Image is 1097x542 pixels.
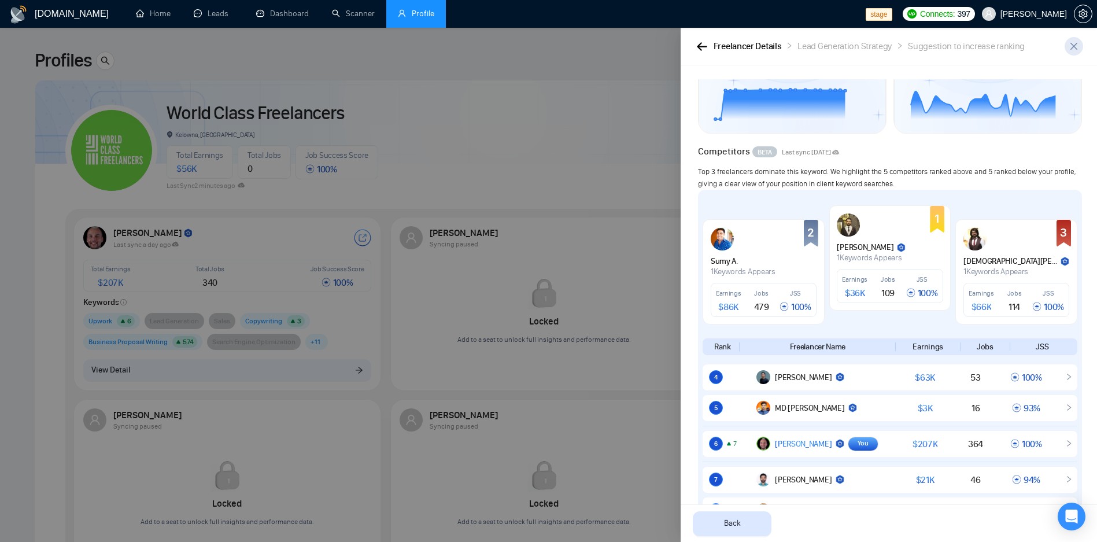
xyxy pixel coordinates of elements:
[1010,438,1042,449] span: 100 %
[756,503,770,517] img: Roman S.
[908,39,1025,54] div: Suggestion to increase ranking
[1065,475,1073,483] span: right
[754,289,769,297] span: Jobs
[786,42,793,49] span: right
[790,289,801,297] span: JSS
[972,301,992,312] span: $ 66K
[963,267,1028,276] span: 1 Keywords Appears
[1012,474,1040,485] span: 94 %
[918,403,933,414] span: $ 3K
[775,475,832,485] span: [PERSON_NAME]
[1012,341,1073,353] div: JSS
[837,213,860,237] img: Talal A.
[714,39,782,54] div: Freelancer Details
[711,227,734,250] img: Sumy A.
[718,301,738,312] span: $ 86K
[985,10,993,18] span: user
[1065,373,1073,381] span: right
[1065,440,1073,447] span: right
[1074,9,1092,19] a: setting
[1009,301,1020,312] span: 114
[935,213,940,225] div: 1
[9,5,28,24] img: logo
[848,437,878,451] span: You
[963,255,1058,268] span: [DEMOGRAPHIC_DATA][PERSON_NAME] A.
[714,374,718,381] span: 4
[881,287,895,298] span: 109
[970,474,980,485] span: 46
[969,289,994,297] span: Earnings
[963,227,987,250] img: Muhammad Usman A.
[957,8,970,20] span: 397
[775,403,844,413] span: MD [PERSON_NAME]
[256,9,309,19] a: dashboardDashboard
[920,8,955,20] span: Connects:
[714,476,718,484] span: 7
[917,275,928,283] span: JSS
[881,275,895,283] span: Jobs
[968,438,983,449] span: 364
[1060,227,1067,239] div: 3
[835,439,844,448] img: top_rated
[916,474,935,485] span: $ 21K
[194,9,233,19] a: messageLeads
[782,147,839,157] span: Last sync [DATE]
[733,440,737,448] span: 7
[775,373,832,382] span: [PERSON_NAME]
[758,147,772,157] span: BETA
[835,475,844,484] img: top_rated
[907,9,917,19] img: upwork-logo.png
[741,341,893,353] div: Freelancer Name
[972,403,980,414] span: 16
[716,289,741,297] span: Earnings
[756,473,770,486] img: Moniruddin A.
[837,241,893,254] span: [PERSON_NAME]
[896,42,903,49] span: right
[1043,289,1054,297] span: JSS
[807,227,814,239] div: 2
[915,372,935,383] span: $ 63K
[1010,372,1042,383] span: 100 %
[842,275,867,283] span: Earnings
[837,253,902,263] span: 1 Keywords Appears
[896,243,906,252] img: top_rated
[698,167,1076,188] span: Top 3 freelancers dominate this keyword. We highlight the 5 competitors ranked above and 5 ranked...
[711,267,775,276] span: 1 Keywords Appears
[1065,404,1073,411] span: right
[1032,301,1064,312] span: 100 %
[835,373,844,382] img: top_rated
[756,437,770,451] img: Robert O.
[756,370,770,384] img: Hanz C.
[1012,403,1040,414] span: 93 %
[398,9,406,17] span: user
[962,341,1008,353] div: Jobs
[1074,9,1092,19] span: setting
[1007,289,1022,297] span: Jobs
[775,439,832,449] span: [PERSON_NAME]
[714,404,718,412] span: 5
[754,301,769,312] span: 479
[707,341,738,353] div: Rank
[970,372,980,383] span: 53
[1060,257,1069,266] img: top_rated
[1065,37,1083,56] button: close
[848,403,857,412] img: top_rated
[693,511,771,536] button: Back
[724,517,741,530] span: Back
[711,255,738,268] span: Sumy A.
[756,401,770,415] img: MD Borhan Been M.
[136,9,171,19] a: homeHome
[845,287,865,298] span: $ 36K
[897,341,958,353] div: Earnings
[1074,5,1092,23] button: setting
[866,8,892,21] span: stage
[780,301,811,312] span: 100 %
[412,9,434,19] span: Profile
[1058,503,1085,530] div: Open Intercom Messenger
[332,9,375,19] a: searchScanner
[698,145,1082,158] div: Competitors
[1065,42,1083,51] span: close
[797,39,892,54] div: Lead Generation Strategy
[906,287,938,298] span: 100 %
[913,438,938,449] span: $ 207K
